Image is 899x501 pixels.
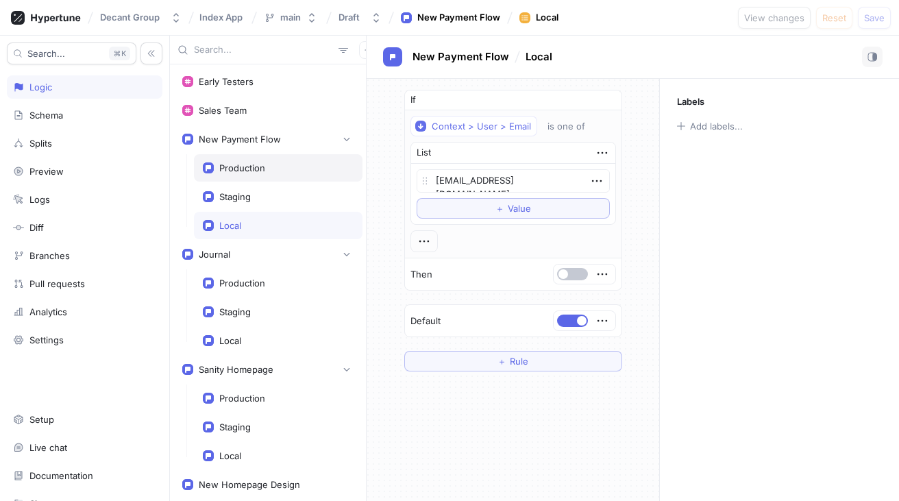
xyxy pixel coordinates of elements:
span: ＋ [497,357,506,365]
button: is one of [541,116,605,136]
div: Preview [29,166,64,177]
div: Early Testers [199,76,254,87]
div: Pull requests [29,278,85,289]
p: New Payment Flow [412,49,509,65]
div: main [280,12,301,23]
button: Search...K [7,42,136,64]
span: Save [864,14,885,22]
button: Draft [333,6,387,29]
div: New Payment Flow [199,134,281,145]
span: Rule [510,357,528,365]
div: Staging [219,306,251,317]
button: Context > User > Email [410,116,537,136]
div: Context > User > Email [432,121,531,132]
div: List [417,146,431,160]
div: Decant Group [100,12,160,23]
p: Labels [677,96,704,107]
div: Documentation [29,470,93,481]
div: Live chat [29,442,67,453]
div: Production [219,278,265,289]
input: Search... [194,43,333,57]
button: ＋Rule [404,351,622,371]
div: Logic [29,82,52,93]
button: Save [858,7,891,29]
p: Then [410,268,432,282]
button: View changes [738,7,811,29]
div: Staging [219,421,251,432]
div: Staging [219,191,251,202]
div: Add labels... [690,122,743,131]
button: Decant Group [95,6,187,29]
button: ＋Value [417,198,610,219]
div: Local [219,220,241,231]
p: If [410,93,416,107]
div: is one of [547,121,585,132]
div: Draft [338,12,360,23]
span: Reset [822,14,846,22]
div: Schema [29,110,63,121]
div: Local [219,450,241,461]
div: K [109,47,130,60]
div: Splits [29,138,52,149]
span: ＋ [495,204,504,212]
div: Local [536,11,558,25]
div: Sanity Homepage [199,364,273,375]
div: Sales Team [199,105,247,116]
textarea: [EMAIL_ADDRESS][DOMAIN_NAME] [417,169,610,193]
span: Value [508,204,531,212]
span: View changes [744,14,804,22]
div: New Payment Flow [417,11,500,25]
a: Documentation [7,464,162,487]
div: Setup [29,414,54,425]
div: Production [219,393,265,404]
div: Settings [29,334,64,345]
div: New Homepage Design [199,479,300,490]
div: Analytics [29,306,67,317]
p: Local [526,49,552,65]
div: Production [219,162,265,173]
p: Default [410,315,441,328]
div: Logs [29,194,50,205]
span: Index App [199,12,243,22]
button: main [258,6,323,29]
div: Diff [29,222,44,233]
div: Branches [29,250,70,261]
span: Search... [27,49,65,58]
button: Add labels... [672,117,746,135]
div: Journal [199,249,230,260]
div: Local [219,335,241,346]
button: Reset [816,7,852,29]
